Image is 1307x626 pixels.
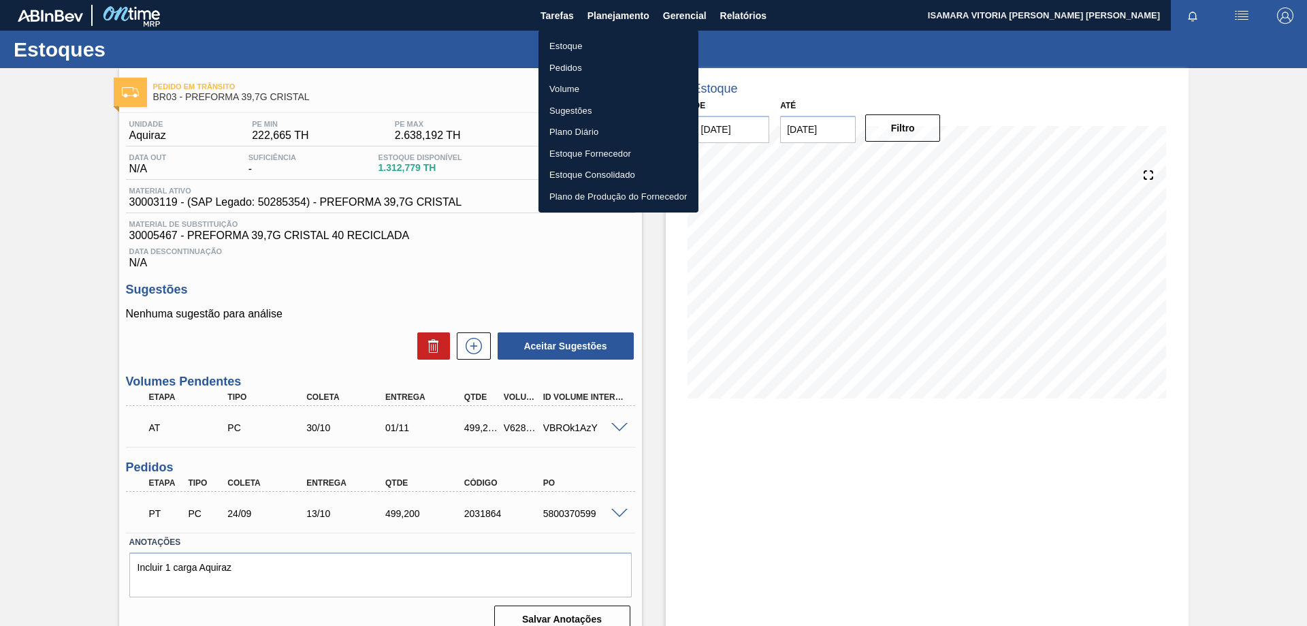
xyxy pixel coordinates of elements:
a: Estoque Consolidado [538,164,698,186]
a: Plano Diário [538,121,698,143]
a: Sugestões [538,100,698,122]
a: Estoque Fornecedor [538,143,698,165]
a: Plano de Produção do Fornecedor [538,186,698,208]
a: Volume [538,78,698,100]
a: Pedidos [538,57,698,79]
a: Estoque [538,35,698,57]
